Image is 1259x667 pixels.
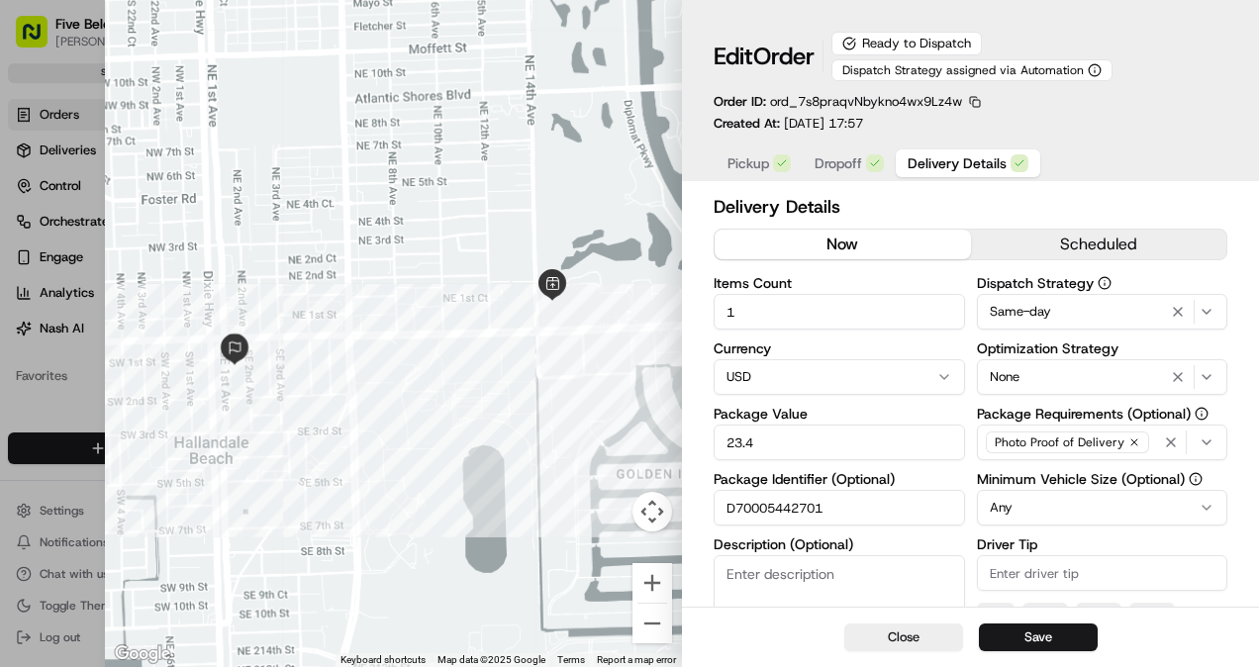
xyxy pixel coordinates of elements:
button: $30 [1129,603,1175,626]
a: Report a map error [597,654,676,665]
span: [DATE] 17:57 [784,115,863,132]
label: Description (Optional) [714,537,965,551]
button: scheduled [971,230,1227,259]
label: Currency [714,341,965,355]
button: Same-day [977,294,1228,330]
label: Package Identifier (Optional) [714,472,965,486]
p: Created At: [714,115,863,133]
span: Pickup [727,153,769,173]
span: Delivery Details [908,153,1007,173]
button: Photo Proof of Delivery [977,425,1228,460]
label: Minimum Vehicle Size (Optional) [977,472,1228,486]
span: Map data ©2025 Google [437,654,545,665]
h2: Delivery Details [714,193,1227,221]
button: Zoom out [632,604,672,643]
button: Package Requirements (Optional) [1195,407,1209,421]
input: Enter driver tip [977,555,1228,591]
input: Enter package identifier [714,490,965,525]
a: Open this area in Google Maps (opens a new window) [110,641,175,667]
p: Order ID: [714,93,962,111]
label: Package Value [714,407,965,421]
span: Photo Proof of Delivery [995,434,1124,450]
h1: Edit [714,41,815,72]
span: Order [753,41,815,72]
button: $10 [1022,603,1068,626]
input: Enter items count [714,294,965,330]
span: None [990,368,1019,386]
span: Dropoff [815,153,862,173]
button: Keyboard shortcuts [340,653,426,667]
label: Driver Tip [977,537,1228,551]
button: Save [979,623,1098,651]
label: Package Requirements (Optional) [977,407,1228,421]
div: Ready to Dispatch [831,32,982,55]
button: Zoom in [632,563,672,603]
a: Terms (opens in new tab) [557,654,585,665]
img: Google [110,641,175,667]
span: ord_7s8praqvNbykno4wx9Lz4w [770,93,962,110]
span: Dispatch Strategy assigned via Automation [842,62,1084,78]
button: Map camera controls [632,492,672,531]
button: Minimum Vehicle Size (Optional) [1189,472,1203,486]
button: Dispatch Strategy [1098,276,1112,290]
button: Close [844,623,963,651]
label: Optimization Strategy [977,341,1228,355]
button: None [977,359,1228,395]
button: now [715,230,971,259]
button: $5 [977,603,1015,626]
span: Same-day [990,303,1051,321]
button: Dispatch Strategy assigned via Automation [831,59,1113,81]
input: Enter package value [714,425,965,460]
button: $15 [1076,603,1121,626]
label: Items Count [714,276,965,290]
label: Dispatch Strategy [977,276,1228,290]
